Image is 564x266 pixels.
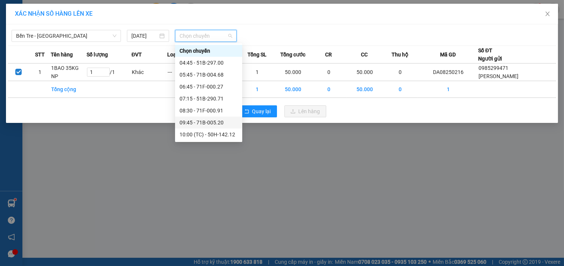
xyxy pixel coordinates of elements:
[51,50,73,59] span: Tên hàng
[392,50,408,59] span: Thu hộ
[180,83,238,91] div: 06:45 - 71F-000.27
[311,81,347,98] td: 0
[347,64,383,81] td: 50.000
[71,6,151,15] div: [PERSON_NAME]
[545,11,551,17] span: close
[252,107,271,115] span: Quay lại
[51,81,87,98] td: Tổng cộng
[247,50,267,59] span: Tổng SL
[479,65,508,71] span: 0985299471
[51,64,87,81] td: 1BAO 35KG NP
[35,50,45,59] span: STT
[180,130,238,139] div: 10:00 (TC) - 50H-142.12
[180,30,232,41] span: Chọn chuyến
[180,47,238,55] div: Chọn chuyến
[167,64,203,81] td: ---
[70,39,123,57] span: Chưa [PERSON_NAME] :
[238,105,277,117] button: rollbackQuay lại
[131,64,167,81] td: Khác
[280,50,305,59] span: Tổng cước
[537,4,558,25] button: Close
[325,50,332,59] span: CR
[71,7,89,15] span: Nhận:
[311,64,347,81] td: 0
[87,64,132,81] td: / 1
[440,50,456,59] span: Mã GD
[167,50,191,59] span: Loại hàng
[70,39,152,58] div: 50.000
[418,64,478,81] td: DA08250216
[180,59,238,67] div: 04:45 - 51B-297.00
[131,50,142,59] span: ĐVT
[180,95,238,103] div: 07:15 - 51B-290.71
[6,15,66,24] div: [PERSON_NAME]
[180,118,238,127] div: 09:45 - 71B-005.20
[175,45,242,57] div: Chọn chuyến
[29,64,50,81] td: 1
[275,81,311,98] td: 50.000
[71,15,151,24] div: [PERSON_NAME]
[6,7,18,15] span: Gửi:
[180,106,238,115] div: 08:30 - 71F-000.91
[275,64,311,81] td: 50.000
[347,81,383,98] td: 50.000
[244,109,249,115] span: rollback
[382,64,418,81] td: 0
[418,81,478,98] td: 1
[87,50,108,59] span: Số lượng
[478,46,502,63] div: Số ĐT Người gửi
[16,30,116,41] span: Bến Tre - Sài Gòn
[479,73,518,79] span: [PERSON_NAME]
[239,81,275,98] td: 1
[239,64,275,81] td: 1
[180,71,238,79] div: 05:45 - 71B-004.68
[6,6,66,15] div: Trạm Đông Á
[284,105,326,117] button: uploadLên hàng
[15,10,93,17] span: XÁC NHẬN SỐ HÀNG LÊN XE
[361,50,368,59] span: CC
[382,81,418,98] td: 0
[131,32,158,40] input: 15/08/2025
